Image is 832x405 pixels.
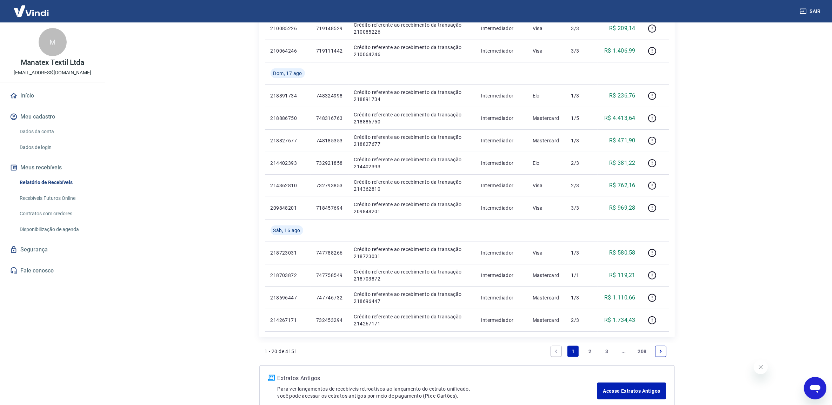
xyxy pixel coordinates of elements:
p: 214362810 [271,182,305,189]
p: R$ 471,90 [609,136,635,145]
a: Disponibilização de agenda [17,222,96,237]
a: Recebíveis Futuros Online [17,191,96,205]
p: Mastercard [533,272,560,279]
p: 719111442 [316,47,343,54]
p: R$ 381,22 [609,159,635,167]
img: Vindi [8,0,54,22]
p: Crédito referente ao recebimento da transação 218703872 [354,268,470,282]
p: Mastercard [533,115,560,122]
p: 747788266 [316,249,343,256]
p: Crédito referente ao recebimento da transação 218723031 [354,246,470,260]
p: R$ 119,21 [609,271,635,279]
p: Mastercard [533,317,560,324]
p: Crédito referente ao recebimento da transação 218696447 [354,291,470,305]
p: Crédito referente ao recebimento da transação 210085226 [354,21,470,35]
p: Intermediador [481,204,521,211]
p: Mastercard [533,137,560,144]
p: 218703872 [271,272,305,279]
p: 218827677 [271,137,305,144]
p: 3/3 [571,47,592,54]
p: Intermediador [481,47,521,54]
p: Para ver lançamentos de recebíveis retroativos ao lançamento do extrato unificado, você pode aces... [278,385,598,399]
p: Crédito referente ao recebimento da transação 218891734 [354,89,470,103]
p: Crédito referente ao recebimento da transação 210064246 [354,44,470,58]
p: 1/3 [571,92,592,99]
button: Meus recebíveis [8,160,96,175]
p: 2/3 [571,317,592,324]
a: Segurança [8,242,96,257]
p: 748324998 [316,92,343,99]
p: Visa [533,47,560,54]
p: 732921858 [316,160,343,167]
p: 218723031 [271,249,305,256]
p: R$ 969,28 [609,204,635,212]
a: Contratos com credores [17,207,96,221]
img: ícone [268,375,275,381]
p: Intermediador [481,182,521,189]
p: Manatex Textil Ltda [21,59,84,66]
a: Relatório de Recebíveis [17,175,96,190]
p: 1 - 20 de 4151 [265,348,298,355]
p: 1/1 [571,272,592,279]
a: Início [8,88,96,103]
p: [EMAIL_ADDRESS][DOMAIN_NAME] [14,69,91,76]
p: Crédito referente ao recebimento da transação 209848201 [354,201,470,215]
p: 214402393 [271,160,305,167]
p: R$ 1.406,99 [604,47,635,55]
p: Visa [533,25,560,32]
p: Intermediador [481,160,521,167]
a: Page 2 [584,346,595,357]
p: 1/3 [571,137,592,144]
a: Acesse Extratos Antigos [597,383,666,399]
ul: Pagination [548,343,669,360]
p: Crédito referente ao recebimento da transação 214267171 [354,313,470,327]
a: Dados da conta [17,124,96,139]
p: 1/5 [571,115,592,122]
a: Page 208 [635,346,649,357]
p: 1/3 [571,294,592,301]
button: Meu cadastro [8,109,96,124]
div: M [39,28,67,56]
p: 214267171 [271,317,305,324]
a: Previous page [551,346,562,357]
p: Intermediador [481,92,521,99]
p: 718457694 [316,204,343,211]
p: R$ 209,14 [609,24,635,33]
p: 747758549 [316,272,343,279]
p: R$ 580,58 [609,249,635,257]
p: Visa [533,249,560,256]
p: 210085226 [271,25,305,32]
p: 732453294 [316,317,343,324]
iframe: Botão para abrir a janela de mensagens [804,377,826,399]
p: 732793853 [316,182,343,189]
p: R$ 1.110,66 [604,293,635,302]
p: R$ 4.413,64 [604,114,635,122]
p: 748185353 [316,137,343,144]
a: Dados de login [17,140,96,155]
p: Intermediador [481,115,521,122]
p: Elo [533,160,560,167]
p: 1/3 [571,249,592,256]
p: 210064246 [271,47,305,54]
p: Elo [533,92,560,99]
span: Olá! Precisa de ajuda? [4,5,59,11]
a: Jump forward [618,346,629,357]
p: Intermediador [481,272,521,279]
p: Intermediador [481,294,521,301]
p: Visa [533,204,560,211]
p: 218886750 [271,115,305,122]
p: 218696447 [271,294,305,301]
p: Mastercard [533,294,560,301]
p: 218891734 [271,92,305,99]
p: 2/3 [571,160,592,167]
p: 209848201 [271,204,305,211]
span: Sáb, 16 ago [273,227,300,234]
a: Fale conosco [8,263,96,278]
p: Extratos Antigos [278,374,598,383]
p: Intermediador [481,25,521,32]
p: 719148529 [316,25,343,32]
p: 2/3 [571,182,592,189]
span: Dom, 17 ago [273,70,302,77]
button: Sair [798,5,824,18]
p: Crédito referente ao recebimento da transação 218886750 [354,111,470,125]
